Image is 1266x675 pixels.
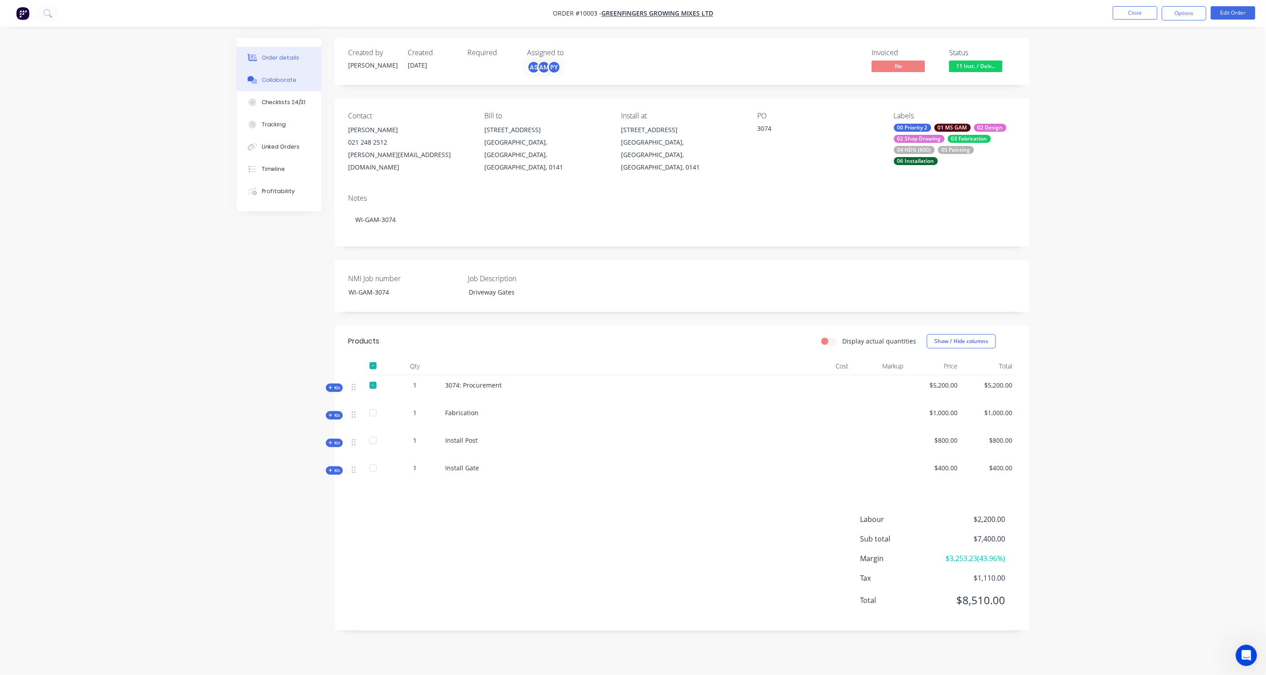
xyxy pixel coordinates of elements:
[348,194,1016,202] div: Notes
[445,464,479,472] span: Install Gate
[262,98,306,106] div: Checklists 24/31
[965,436,1013,445] span: $800.00
[553,9,601,18] span: Order #10003 -
[852,357,907,375] div: Markup
[348,124,470,174] div: [PERSON_NAME]021 248 2512[PERSON_NAME][EMAIL_ADDRESS][DOMAIN_NAME]
[527,49,616,57] div: Assigned to
[413,408,417,417] span: 1
[860,514,939,525] span: Labour
[408,49,457,57] div: Created
[413,436,417,445] span: 1
[342,286,453,299] div: WI-GAM-3074
[938,146,974,154] div: 05 Painting
[484,136,606,174] div: [GEOGRAPHIC_DATA], [GEOGRAPHIC_DATA], [GEOGRAPHIC_DATA], 0141
[601,9,713,18] span: Greenfingers Growing Mixes LTD
[262,165,285,173] div: Timeline
[237,158,321,180] button: Timeline
[262,121,286,129] div: Tracking
[329,412,340,419] span: Kit
[894,112,1016,120] div: Labels
[527,61,561,74] button: ASAMPY
[872,49,938,57] div: Invoiced
[621,124,743,174] div: [STREET_ADDRESS][GEOGRAPHIC_DATA], [GEOGRAPHIC_DATA], [GEOGRAPHIC_DATA], 0141
[949,61,1002,72] span: 11 Inst. / Delv...
[484,112,606,120] div: Bill to
[408,61,427,69] span: [DATE]
[156,4,172,20] div: Close
[237,113,321,136] button: Tracking
[621,124,743,136] div: [STREET_ADDRESS]
[329,440,340,446] span: Kit
[413,380,417,390] span: 1
[262,187,295,195] div: Profitability
[388,357,442,375] div: Qty
[237,180,321,202] button: Profitability
[621,112,743,120] div: Install at
[907,357,962,375] div: Price
[484,124,606,136] div: [STREET_ADDRESS]
[445,408,479,417] span: Fabrication
[798,357,852,375] div: Cost
[1236,645,1257,666] iframe: Intercom live chat
[965,380,1013,390] span: $5,200.00
[621,136,743,174] div: [GEOGRAPHIC_DATA], [GEOGRAPHIC_DATA], [GEOGRAPHIC_DATA], 0141
[965,408,1013,417] span: $1,000.00
[237,136,321,158] button: Linked Orders
[348,273,459,284] label: NMI Job number
[262,143,300,151] div: Linked Orders
[948,135,991,143] div: 03 Fabrication
[910,408,958,417] span: $1,000.00
[262,54,300,62] div: Order details
[484,124,606,174] div: [STREET_ADDRESS][GEOGRAPHIC_DATA], [GEOGRAPHIC_DATA], [GEOGRAPHIC_DATA], 0141
[348,206,1016,233] div: WI-GAM-3074
[860,573,939,583] span: Tax
[860,534,939,544] span: Sub total
[348,149,470,174] div: [PERSON_NAME][EMAIL_ADDRESS][DOMAIN_NAME]
[894,135,945,143] div: 02 Shop Drawing
[527,61,540,74] div: AS
[6,4,23,20] button: go back
[237,69,321,91] button: Collaborate
[462,286,573,299] div: Driveway Gates
[348,49,397,57] div: Created by
[1211,6,1255,20] button: Edit Order
[348,124,470,136] div: [PERSON_NAME]
[445,381,502,389] span: 3074: Procurement
[348,112,470,120] div: Contact
[326,384,343,392] div: Kit
[348,336,379,347] div: Products
[237,47,321,69] button: Order details
[860,553,939,564] span: Margin
[910,380,958,390] span: $5,200.00
[468,273,579,284] label: Job Description
[348,61,397,70] div: [PERSON_NAME]
[326,466,343,475] div: Kit
[1113,6,1157,20] button: Close
[237,91,321,113] button: Checklists 24/31
[962,357,1016,375] div: Total
[910,463,958,473] span: $400.00
[949,61,1002,74] button: 11 Inst. / Delv...
[348,136,470,149] div: 021 248 2512
[894,146,935,154] div: 04 HDG (600)
[757,112,879,120] div: PO
[537,61,551,74] div: AM
[860,595,939,606] span: Total
[842,336,916,346] label: Display actual quantities
[939,553,1005,564] span: $3,253.23 ( 43.96 %)
[326,411,343,420] div: Kit
[974,124,1006,132] div: 02 Design
[1162,6,1206,20] button: Options
[262,76,297,84] div: Collaborate
[16,7,29,20] img: Factory
[939,592,1005,608] span: $8,510.00
[548,61,561,74] div: PY
[413,463,417,473] span: 1
[872,61,925,72] span: No
[939,514,1005,525] span: $2,200.00
[965,463,1013,473] span: $400.00
[910,436,958,445] span: $800.00
[329,467,340,474] span: Kit
[934,124,971,132] div: 01 MS GAM
[326,439,343,447] div: Kit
